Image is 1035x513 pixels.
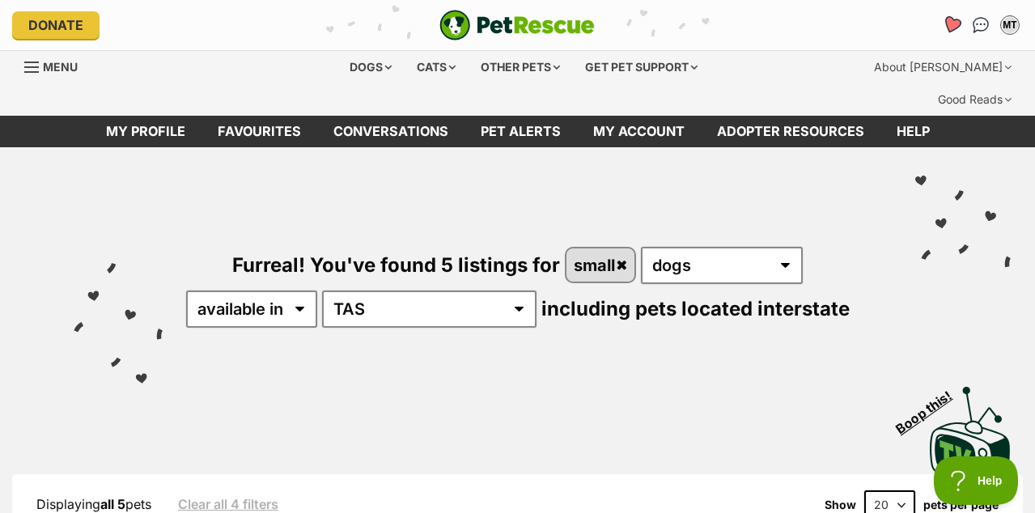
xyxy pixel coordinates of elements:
span: Menu [43,60,78,74]
a: Favourites [201,116,317,147]
div: Other pets [469,51,571,83]
a: Adopter resources [701,116,880,147]
div: Good Reads [927,83,1023,116]
a: small [566,248,635,282]
a: Help [880,116,946,147]
a: conversations [317,116,464,147]
ul: Account quick links [939,12,1023,38]
a: Donate [12,11,100,39]
a: Boop this! [930,372,1011,490]
a: My profile [90,116,201,147]
a: Favourites [935,8,968,41]
div: MT [1002,17,1018,33]
button: My account [997,12,1023,38]
span: Boop this! [893,378,968,436]
a: Conversations [968,12,994,38]
a: Clear all 4 filters [178,497,278,511]
div: Cats [405,51,467,83]
div: Get pet support [574,51,709,83]
a: PetRescue [439,10,595,40]
strong: all 5 [100,496,125,512]
iframe: Help Scout Beacon - Open [934,456,1019,505]
span: Displaying pets [36,496,151,512]
span: Show [825,498,856,511]
span: Furreal! You've found 5 listings for [232,253,560,277]
img: PetRescue TV logo [930,387,1011,487]
a: Pet alerts [464,116,577,147]
img: chat-41dd97257d64d25036548639549fe6c8038ab92f7586957e7f3b1b290dea8141.svg [973,17,990,33]
div: Dogs [338,51,403,83]
div: About [PERSON_NAME] [863,51,1023,83]
label: pets per page [923,498,999,511]
span: including pets located interstate [541,297,850,320]
img: logo-e224e6f780fb5917bec1dbf3a21bbac754714ae5b6737aabdf751b685950b380.svg [439,10,595,40]
a: Menu [24,51,89,80]
a: My account [577,116,701,147]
